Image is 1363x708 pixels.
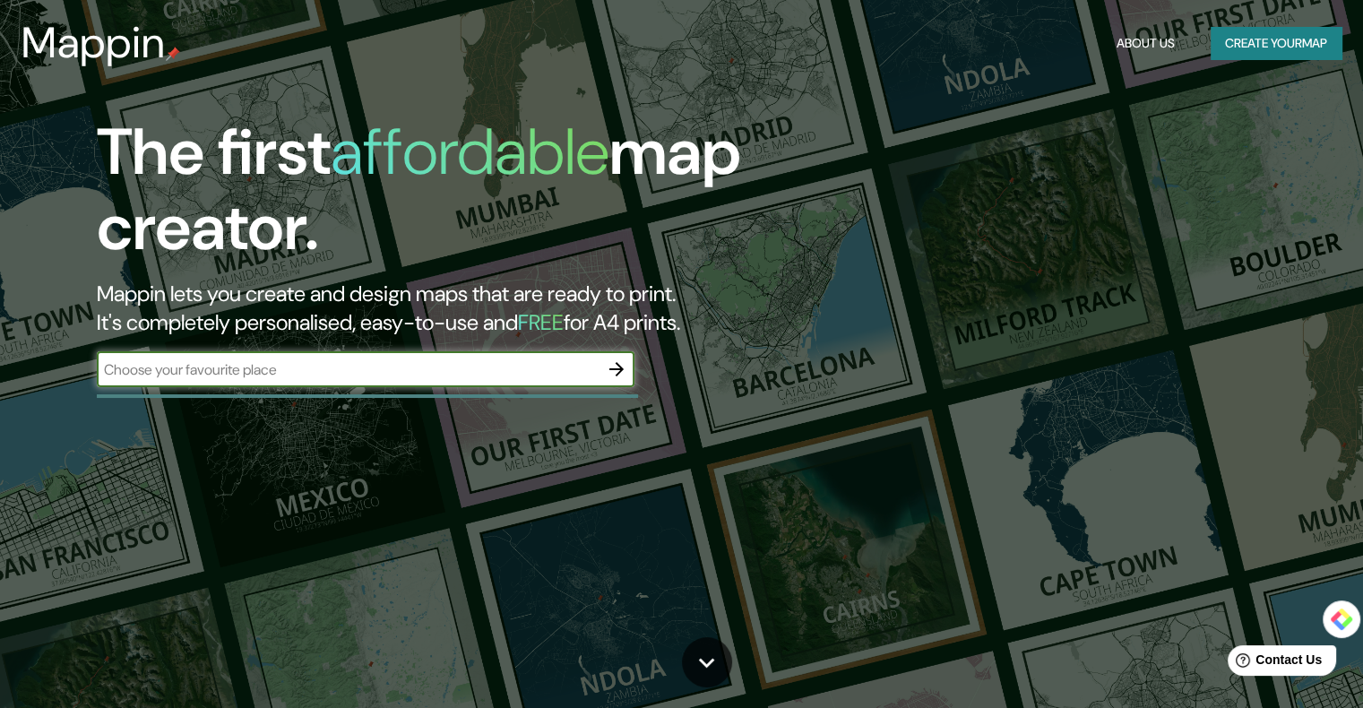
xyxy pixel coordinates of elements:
[97,280,779,337] h2: Mappin lets you create and design maps that are ready to print. It's completely personalised, eas...
[1211,27,1341,60] button: Create yourmap
[166,47,180,61] img: mappin-pin
[97,115,779,280] h1: The first map creator.
[331,110,609,194] h1: affordable
[1109,27,1182,60] button: About Us
[1203,638,1343,688] iframe: Help widget launcher
[518,308,564,336] h5: FREE
[22,18,166,68] h3: Mappin
[97,359,599,380] input: Choose your favourite place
